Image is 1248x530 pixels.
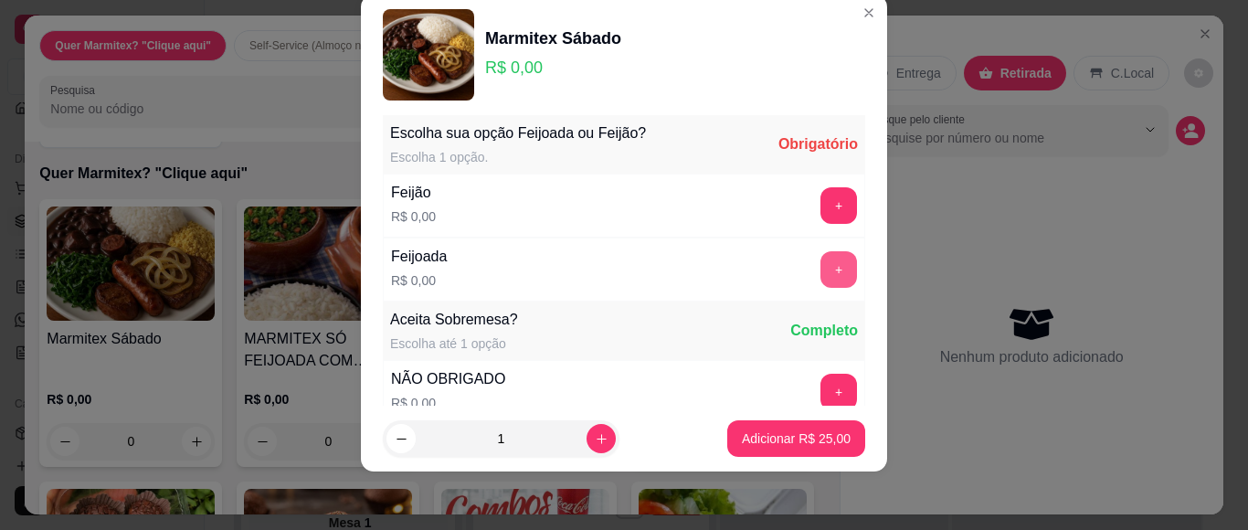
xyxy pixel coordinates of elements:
[820,251,857,288] button: add
[390,122,646,144] div: Escolha sua opção Feijoada ou Feijão?
[390,334,518,353] div: Escolha até 1 opção
[485,26,621,51] div: Marmitex Sábado
[820,374,857,410] button: add
[391,368,505,390] div: NÃO OBRIGADO
[383,9,474,101] img: product-image
[485,55,621,80] p: R$ 0,00
[778,133,858,155] div: Obrigatório
[391,394,505,412] p: R$ 0,00
[390,148,646,166] div: Escolha 1 opção.
[790,320,858,342] div: Completo
[390,309,518,331] div: Aceita Sobremesa?
[391,246,447,268] div: Feijoada
[391,207,436,226] p: R$ 0,00
[727,420,865,457] button: Adicionar R$ 25,00
[820,187,857,224] button: add
[391,271,447,290] p: R$ 0,00
[386,424,416,453] button: decrease-product-quantity
[742,429,851,448] p: Adicionar R$ 25,00
[391,182,436,204] div: Feijão
[587,424,616,453] button: increase-product-quantity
